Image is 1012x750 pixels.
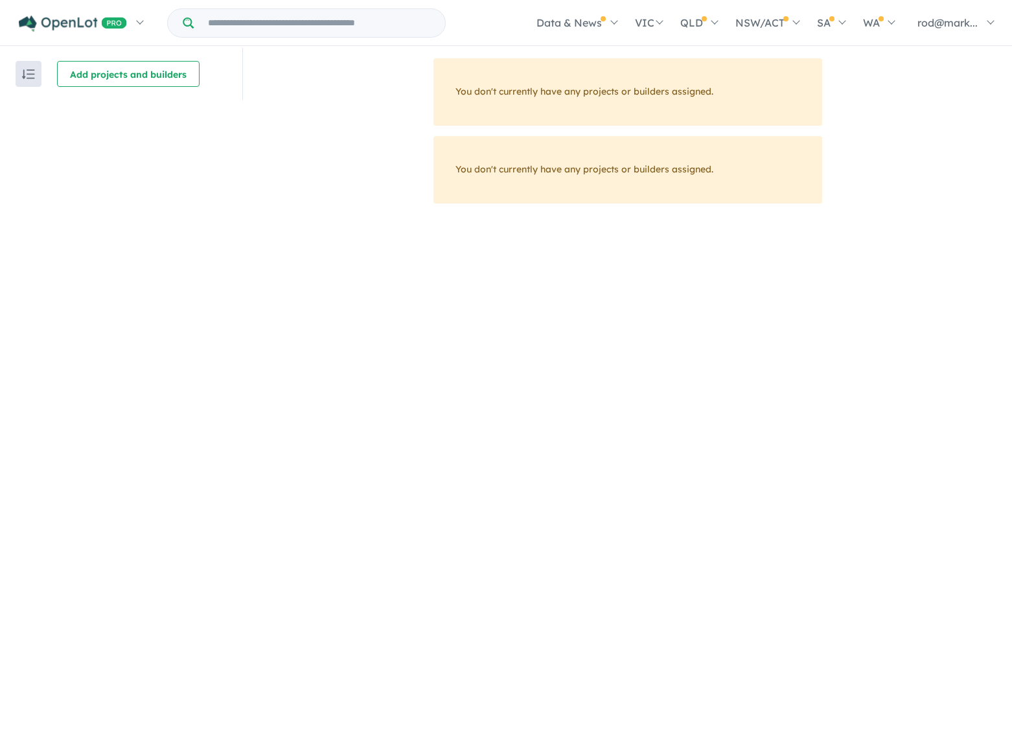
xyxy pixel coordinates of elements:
[917,16,978,29] span: rod@mark...
[19,16,127,32] img: Openlot PRO Logo White
[57,61,200,87] button: Add projects and builders
[433,136,822,204] div: You don't currently have any projects or builders assigned.
[196,9,443,37] input: Try estate name, suburb, builder or developer
[433,58,822,126] div: You don't currently have any projects or builders assigned.
[22,69,35,79] img: sort.svg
